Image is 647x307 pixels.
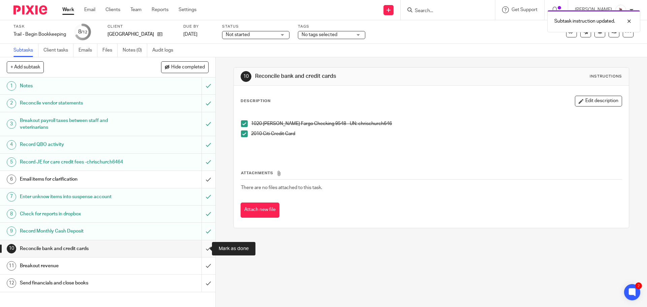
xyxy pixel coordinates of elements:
a: Emails [79,44,97,57]
div: 3 [7,119,16,129]
h1: Notes [20,81,136,91]
h1: Reconcile bank and credit cards [20,244,136,254]
div: 2 [635,282,642,289]
div: 2 [7,99,16,108]
h1: Email items for clarification [20,174,136,184]
a: Subtasks [13,44,38,57]
h1: Record JE for care credit fees -chrischurch6464 [20,157,136,167]
button: Edit description [575,96,622,106]
button: Attach new file [241,203,279,218]
span: There are no files attached to this task. [241,185,322,190]
div: 1 [7,81,16,91]
span: Attachments [241,171,273,175]
label: Task [13,24,66,29]
div: 10 [7,244,16,253]
div: Instructions [590,74,622,79]
p: Description [241,98,271,104]
img: EtsyProfilePhoto.jpg [615,5,626,16]
p: 1020 [PERSON_NAME] Fargo Checking 9548 - UN: chrischurch646 [251,120,621,127]
h1: Breakout payroll taxes between staff and veterinarians [20,116,136,133]
a: Email [84,6,95,13]
img: Pixie [13,5,47,14]
a: Team [130,6,142,13]
small: /12 [81,30,87,34]
a: Settings [179,6,196,13]
div: 8 [7,209,16,219]
a: Reports [152,6,168,13]
h1: Reconcile bank and credit cards [255,73,446,80]
a: Files [102,44,118,57]
div: 7 [7,192,16,202]
h1: Record QBO activity [20,140,136,150]
h1: Record Monthly Cash Deposit [20,226,136,236]
div: 5 [7,157,16,167]
div: 4 [7,140,16,150]
span: No tags selected [302,32,337,37]
h1: Reconcile vendor statements [20,98,136,108]
h1: Breakout revenue [20,261,136,271]
p: Subtask instruction updated. [554,18,615,25]
a: Audit logs [152,44,178,57]
div: Trail - Begin Bookkeeping [13,31,66,38]
div: 10 [241,71,251,82]
h1: Check for reports in dropbox [20,209,136,219]
label: Status [222,24,289,29]
div: 9 [7,226,16,236]
h1: Enter unknow items into suspense account [20,192,136,202]
div: 12 [7,278,16,288]
a: Clients [105,6,120,13]
p: 2010 Citi Credit Card [251,130,621,137]
label: Client [107,24,175,29]
a: Client tasks [43,44,73,57]
p: [GEOGRAPHIC_DATA] [107,31,154,38]
button: Hide completed [161,61,209,73]
a: Notes (0) [123,44,147,57]
button: + Add subtask [7,61,44,73]
div: 8 [78,28,87,36]
label: Due by [183,24,214,29]
span: Hide completed [171,65,205,70]
span: [DATE] [183,32,197,37]
span: Not started [226,32,250,37]
h1: Send financials and close books [20,278,136,288]
div: 11 [7,261,16,271]
a: Work [62,6,74,13]
label: Tags [298,24,365,29]
div: 6 [7,175,16,184]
